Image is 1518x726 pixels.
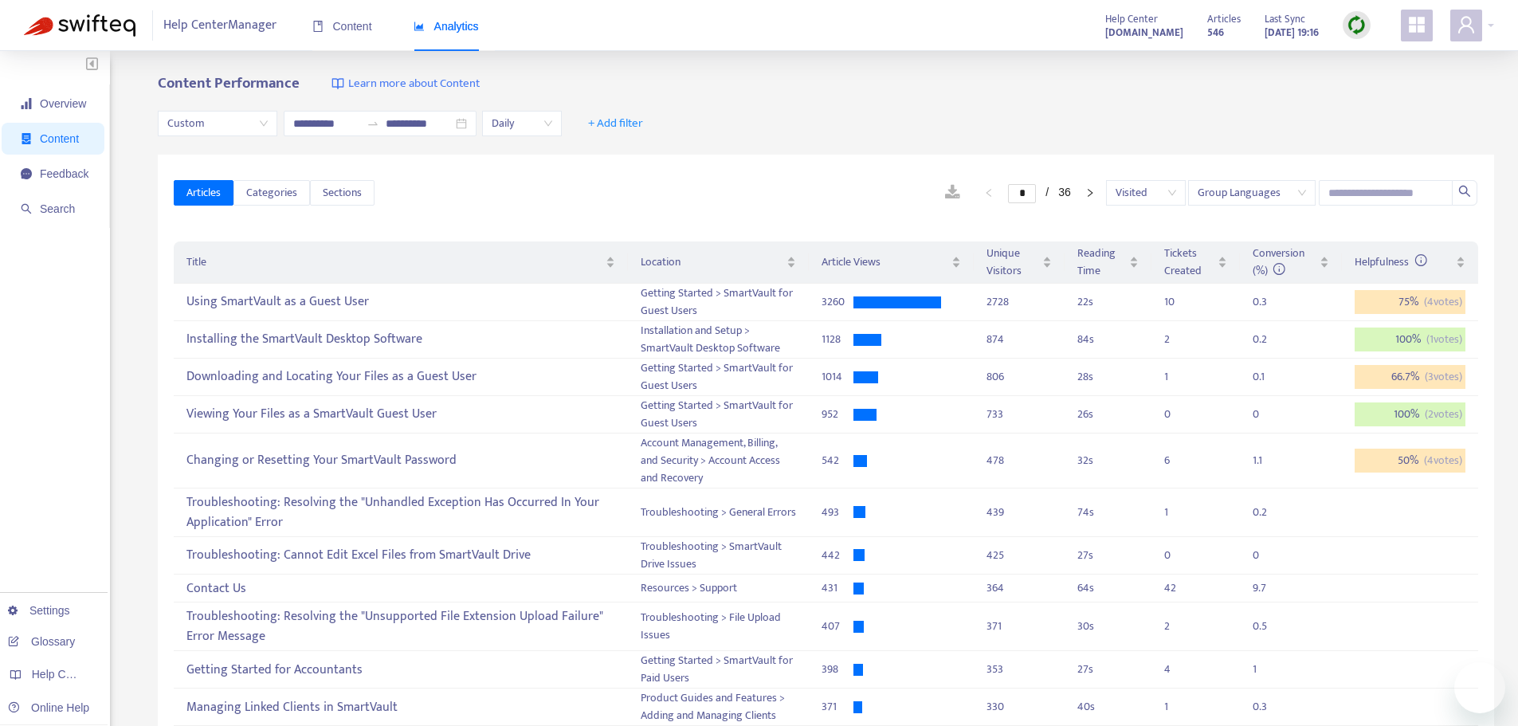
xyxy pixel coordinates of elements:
span: to [367,117,379,130]
div: 6 [1164,452,1196,469]
span: message [21,168,32,179]
li: Previous Page [976,183,1002,202]
div: 0 [1164,406,1196,423]
div: 0.3 [1253,293,1285,311]
span: ( 4 votes) [1424,452,1462,469]
button: Articles [174,180,233,206]
div: 50 % [1355,449,1465,473]
span: Article Views [822,253,948,271]
div: 330 [987,698,1052,716]
span: area-chart [414,21,425,32]
span: appstore [1407,15,1426,34]
span: Articles [1207,10,1241,28]
div: Troubleshooting: Cannot Edit Excel Files from SmartVault Drive [186,542,614,568]
div: 28 s [1077,368,1139,386]
div: 100 % [1355,328,1465,351]
span: container [21,133,32,144]
div: 42 [1164,579,1196,597]
span: Feedback [40,167,88,180]
span: Help Centers [32,668,97,681]
td: Troubleshooting > SmartVault Drive Issues [628,537,810,575]
div: 398 [822,661,853,678]
span: Tickets Created [1164,245,1214,280]
div: 364 [987,579,1052,597]
th: Title [174,241,627,284]
div: 9.7 [1253,579,1285,597]
span: signal [21,98,32,109]
div: Using SmartVault as a Guest User [186,289,614,316]
div: Managing Linked Clients in SmartVault [186,694,614,720]
td: Getting Started > SmartVault for Paid Users [628,651,810,689]
b: Content Performance [158,71,300,96]
div: 26 s [1077,406,1139,423]
div: 1 [1164,504,1196,521]
strong: 546 [1207,24,1224,41]
a: Online Help [8,701,89,714]
span: left [984,188,994,198]
span: swap-right [367,117,379,130]
div: Contact Us [186,575,614,602]
div: 22 s [1077,293,1139,311]
span: Overview [40,97,86,110]
span: Help Center [1105,10,1158,28]
th: Article Views [809,241,974,284]
div: 1128 [822,331,853,348]
div: 1014 [822,368,853,386]
li: Next Page [1077,183,1103,202]
div: Viewing Your Files as a SmartVault Guest User [186,402,614,428]
span: Content [312,20,372,33]
td: Getting Started > SmartVault for Guest Users [628,359,810,396]
span: ( 1 votes) [1426,331,1462,348]
img: image-link [331,77,344,90]
button: left [976,183,1002,202]
td: Troubleshooting > File Upload Issues [628,602,810,651]
th: Location [628,241,810,284]
span: Helpfulness [1355,253,1427,271]
div: 0.2 [1253,504,1285,521]
span: Group Languages [1198,181,1306,205]
th: Reading Time [1065,241,1151,284]
span: Conversion (%) [1253,244,1304,280]
button: Sections [310,180,375,206]
img: Swifteq [24,14,135,37]
div: 874 [987,331,1052,348]
div: 442 [822,547,853,564]
th: Tickets Created [1151,241,1239,284]
div: 1 [1253,661,1285,678]
td: Account Management, Billing, and Security > Account Access and Recovery [628,434,810,489]
div: Getting Started for Accountants [186,657,614,683]
span: ( 3 votes) [1425,368,1462,386]
a: Learn more about Content [331,75,480,93]
strong: [DATE] 19:16 [1265,24,1319,41]
a: Settings [8,604,70,617]
div: 542 [822,452,853,469]
div: 40 s [1077,698,1139,716]
span: Help Center Manager [163,10,277,41]
span: Daily [492,112,552,135]
span: Articles [186,184,221,202]
td: Installation and Setup > SmartVault Desktop Software [628,321,810,359]
div: 478 [987,452,1052,469]
li: 1/36 [1008,183,1070,202]
button: + Add filter [576,111,655,136]
span: search [1458,185,1471,198]
div: Installing the SmartVault Desktop Software [186,327,614,353]
div: 431 [822,579,853,597]
div: 806 [987,368,1052,386]
span: Location [641,253,784,271]
span: Sections [323,184,362,202]
div: 353 [987,661,1052,678]
span: user [1457,15,1476,34]
div: 425 [987,547,1052,564]
div: 100 % [1355,402,1465,426]
span: right [1085,188,1095,198]
span: Categories [246,184,297,202]
strong: [DOMAIN_NAME] [1105,24,1183,41]
div: 0.2 [1253,331,1285,348]
div: 32 s [1077,452,1139,469]
div: 371 [822,698,853,716]
div: 0 [1164,547,1196,564]
div: 493 [822,504,853,521]
button: right [1077,183,1103,202]
span: / [1045,186,1049,198]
